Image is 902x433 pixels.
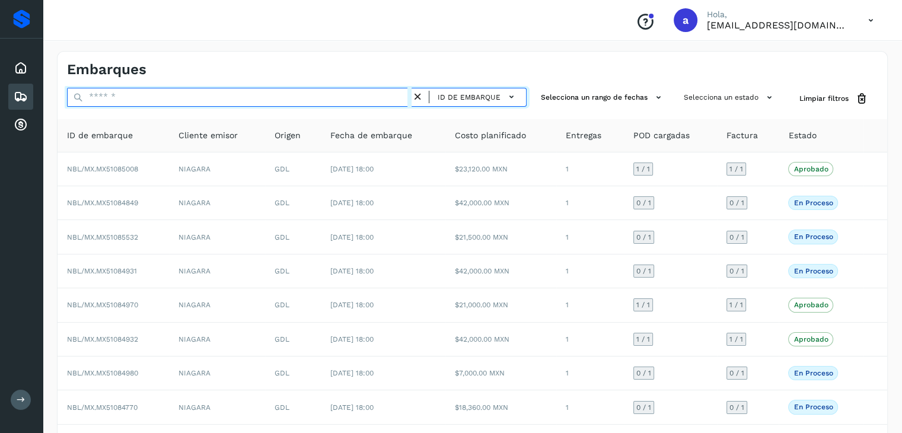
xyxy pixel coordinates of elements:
[729,370,744,377] span: 0 / 1
[636,165,650,173] span: 1 / 1
[275,129,301,142] span: Origen
[556,288,623,322] td: 1
[636,301,650,308] span: 1 / 1
[67,199,138,207] span: NBL/MX.MX51084849
[788,129,816,142] span: Estado
[330,165,374,173] span: [DATE] 18:00
[729,404,744,411] span: 0 / 1
[636,234,651,241] span: 0 / 1
[556,356,623,390] td: 1
[729,336,743,343] span: 1 / 1
[169,186,266,220] td: NIAGARA
[793,233,833,241] p: En proceso
[556,390,623,424] td: 1
[729,268,744,275] span: 0 / 1
[566,129,601,142] span: Entregas
[556,186,623,220] td: 1
[169,323,266,356] td: NIAGARA
[330,129,412,142] span: Fecha de embarque
[8,55,33,81] div: Inicio
[169,220,266,254] td: NIAGARA
[169,254,266,288] td: NIAGARA
[556,254,623,288] td: 1
[169,288,266,322] td: NIAGARA
[445,390,557,424] td: $18,360.00 MXN
[265,186,321,220] td: GDL
[330,199,374,207] span: [DATE] 18:00
[445,254,557,288] td: $42,000.00 MXN
[330,233,374,241] span: [DATE] 18:00
[707,9,849,20] p: Hola,
[265,220,321,254] td: GDL
[793,335,828,343] p: Aprobado
[729,199,744,206] span: 0 / 1
[67,233,138,241] span: NBL/MX.MX51085532
[169,356,266,390] td: NIAGARA
[536,88,670,107] button: Selecciona un rango de fechas
[169,152,266,186] td: NIAGARA
[445,186,557,220] td: $42,000.00 MXN
[438,92,501,103] span: ID de embarque
[445,323,557,356] td: $42,000.00 MXN
[67,369,138,377] span: NBL/MX.MX51084980
[265,254,321,288] td: GDL
[636,370,651,377] span: 0 / 1
[67,129,133,142] span: ID de embarque
[556,323,623,356] td: 1
[793,301,828,309] p: Aprobado
[790,88,878,110] button: Limpiar filtros
[793,403,833,411] p: En proceso
[793,165,828,173] p: Aprobado
[330,335,374,343] span: [DATE] 18:00
[636,404,651,411] span: 0 / 1
[67,335,138,343] span: NBL/MX.MX51084932
[729,301,743,308] span: 1 / 1
[265,288,321,322] td: GDL
[8,112,33,138] div: Cuentas por cobrar
[169,390,266,424] td: NIAGARA
[330,301,374,309] span: [DATE] 18:00
[455,129,526,142] span: Costo planificado
[265,323,321,356] td: GDL
[434,88,521,106] button: ID de embarque
[636,268,651,275] span: 0 / 1
[445,356,557,390] td: $7,000.00 MXN
[265,152,321,186] td: GDL
[265,390,321,424] td: GDL
[793,199,833,207] p: En proceso
[330,369,374,377] span: [DATE] 18:00
[707,20,849,31] p: aux.facturacion@atpilot.mx
[793,369,833,377] p: En proceso
[445,220,557,254] td: $21,500.00 MXN
[556,220,623,254] td: 1
[179,129,238,142] span: Cliente emisor
[729,234,744,241] span: 0 / 1
[265,356,321,390] td: GDL
[445,288,557,322] td: $21,000.00 MXN
[636,199,651,206] span: 0 / 1
[726,129,758,142] span: Factura
[799,93,849,104] span: Limpiar filtros
[729,165,743,173] span: 1 / 1
[793,267,833,275] p: En proceso
[636,336,650,343] span: 1 / 1
[445,152,557,186] td: $23,120.00 MXN
[679,88,780,107] button: Selecciona un estado
[330,267,374,275] span: [DATE] 18:00
[556,152,623,186] td: 1
[67,267,137,275] span: NBL/MX.MX51084931
[67,403,138,412] span: NBL/MX.MX51084770
[633,129,690,142] span: POD cargadas
[8,84,33,110] div: Embarques
[67,61,146,78] h4: Embarques
[67,165,138,173] span: NBL/MX.MX51085008
[67,301,138,309] span: NBL/MX.MX51084970
[330,403,374,412] span: [DATE] 18:00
